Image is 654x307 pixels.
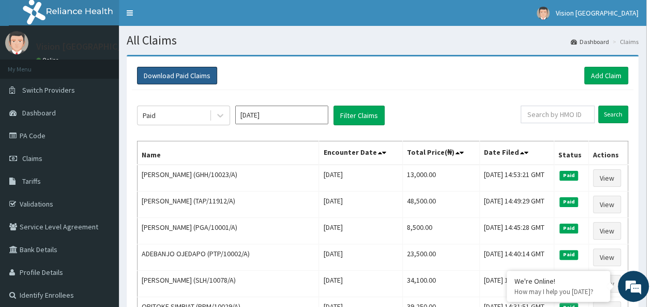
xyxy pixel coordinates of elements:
th: Status [554,141,589,165]
span: Vision [GEOGRAPHIC_DATA] [556,8,638,18]
img: User Image [537,7,550,20]
span: Dashboard [22,108,56,118]
td: 23,500.00 [402,244,479,271]
td: [DATE] [319,271,402,297]
td: [PERSON_NAME] (TAP/11912/A) [138,192,319,218]
td: [DATE] [319,244,402,271]
div: Paid [143,110,156,121]
div: Minimize live chat window [170,5,194,30]
h1: All Claims [127,34,638,47]
td: [PERSON_NAME] (GHH/10023/A) [138,165,319,192]
th: Actions [588,141,628,165]
th: Date Filed [480,141,554,165]
a: View [593,196,621,213]
span: Paid [559,250,578,259]
img: User Image [5,31,28,54]
span: Paid [559,171,578,180]
td: 48,500.00 [402,192,479,218]
span: Paid [559,224,578,233]
td: [DATE] [319,192,402,218]
span: Tariffs [22,177,41,186]
a: View [593,222,621,240]
img: d_794563401_company_1708531726252_794563401 [19,52,42,78]
th: Encounter Date [319,141,402,165]
td: 34,100.00 [402,271,479,297]
td: [PERSON_NAME] (PGA/10001/A) [138,218,319,244]
button: Download Paid Claims [137,67,217,84]
div: Chat with us now [54,58,174,71]
span: We're online! [60,89,143,194]
th: Total Price(₦) [402,141,479,165]
td: [DATE] 14:38:29 GMT [480,271,554,297]
td: ADEBANJO OJEDAPO (PTP/10002/A) [138,244,319,271]
input: Search by HMO ID [521,106,595,123]
a: Dashboard [571,37,609,46]
a: Online [36,56,61,64]
th: Name [138,141,319,165]
td: [DATE] 14:53:21 GMT [480,165,554,192]
span: Claims [22,154,42,163]
p: How may I help you today? [514,287,602,296]
input: Search [598,106,628,123]
button: Filter Claims [333,106,385,125]
td: [DATE] 14:40:14 GMT [480,244,554,271]
p: Vision [GEOGRAPHIC_DATA] [36,42,147,51]
div: We're Online! [514,276,602,286]
a: Add Claim [584,67,628,84]
textarea: Type your message and hit 'Enter' [5,200,197,237]
a: View [593,169,621,187]
li: Claims [610,37,638,46]
span: Switch Providers [22,85,75,95]
span: Paid [559,197,578,207]
td: [DATE] [319,165,402,192]
input: Select Month and Year [235,106,328,124]
td: 13,000.00 [402,165,479,192]
td: [DATE] 14:49:29 GMT [480,192,554,218]
td: [DATE] 14:45:28 GMT [480,218,554,244]
td: 8,500.00 [402,218,479,244]
td: [DATE] [319,218,402,244]
a: View [593,248,621,266]
td: [PERSON_NAME] (SLH/10078/A) [138,271,319,297]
